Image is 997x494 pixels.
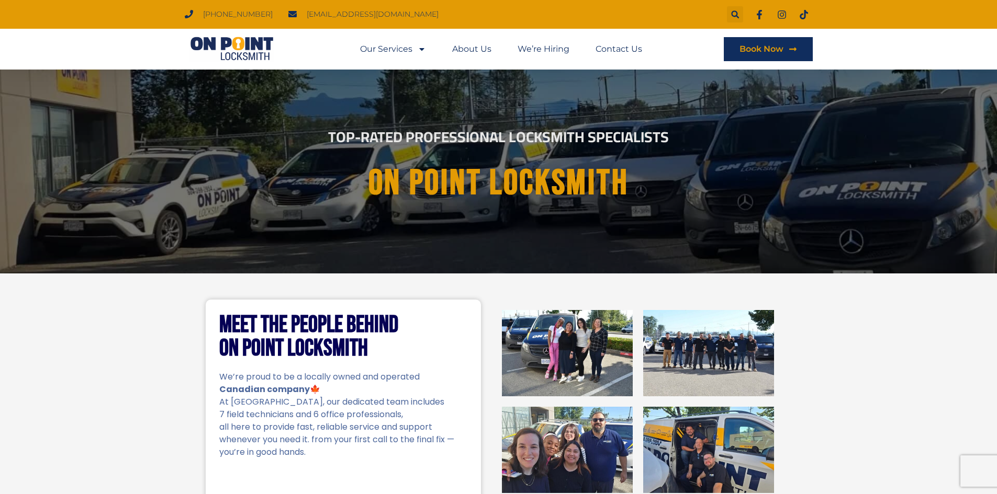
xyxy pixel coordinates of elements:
[727,6,743,22] div: Search
[217,164,781,203] h1: On point Locksmith
[219,313,467,360] h2: Meet the People Behind On Point Locksmith
[219,421,467,433] p: all here to provide fast, reliable service and support
[502,407,633,493] img: On Point Locksmith Port Coquitlam, BC 3
[518,37,569,61] a: We’re Hiring
[219,408,467,421] p: 7 field technicians and 6 office professionals,
[360,37,642,61] nav: Menu
[643,407,774,493] img: On Point Locksmith Port Coquitlam, BC 4
[643,310,774,396] img: On Point Locksmith Port Coquitlam, BC 2
[502,310,633,396] img: On Point Locksmith Port Coquitlam, BC 1
[200,7,273,21] span: [PHONE_NUMBER]
[740,45,783,53] span: Book Now
[724,37,813,61] a: Book Now
[596,37,642,61] a: Contact Us
[452,37,491,61] a: About Us
[304,7,439,21] span: [EMAIL_ADDRESS][DOMAIN_NAME]
[219,446,467,458] p: you’re in good hands.
[219,371,467,383] p: We’re proud to be a locally owned and operated
[360,37,426,61] a: Our Services
[219,383,310,395] strong: Canadian company
[208,130,790,144] h2: Top-Rated Professional Locksmith Specialists
[219,433,467,446] p: whenever you need it. from your first call to the final fix —
[219,383,467,408] p: 🍁 At [GEOGRAPHIC_DATA], our dedicated team includes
